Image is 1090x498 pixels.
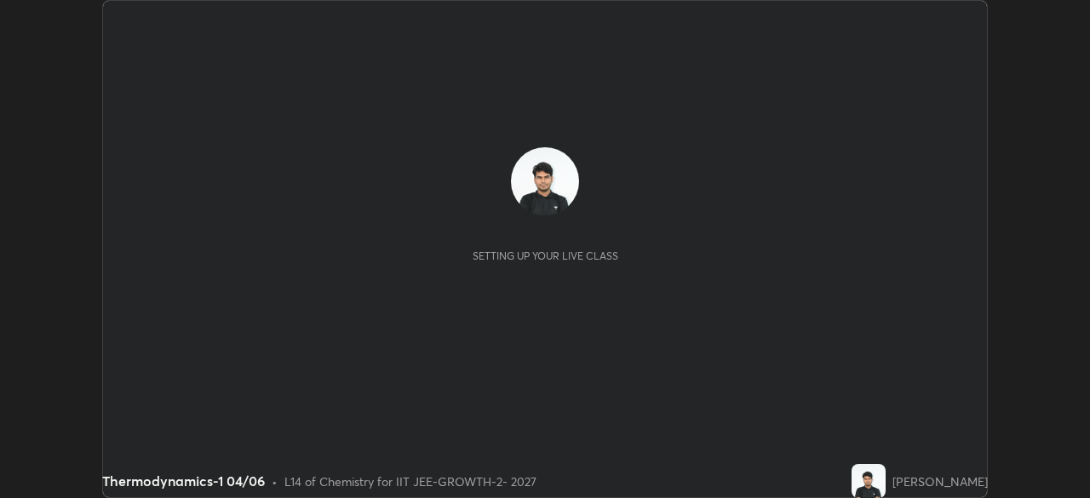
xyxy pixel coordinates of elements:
div: Setting up your live class [473,249,618,262]
div: Thermodynamics-1 04/06 [102,471,265,491]
div: • [272,472,278,490]
img: 170c5537bf024b768ff3fa04235215ca.jpg [511,147,579,215]
div: L14 of Chemistry for IIT JEE-GROWTH-2- 2027 [284,472,536,490]
div: [PERSON_NAME] [892,472,988,490]
img: 170c5537bf024b768ff3fa04235215ca.jpg [852,464,886,498]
